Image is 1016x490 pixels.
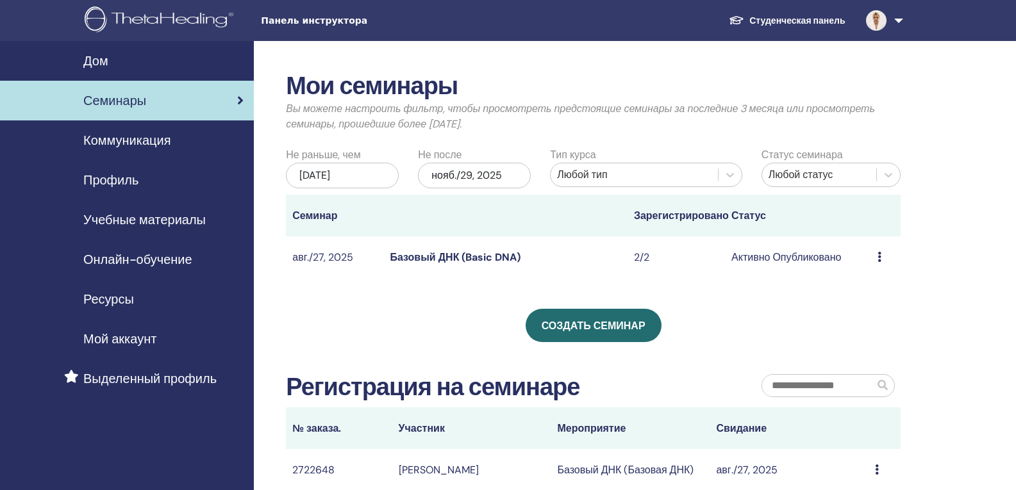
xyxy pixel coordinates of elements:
font: Базовый ДНК (Базовая ДНК) [557,463,694,477]
font: Создать семинар [542,319,645,332]
font: Тип курса [550,148,595,161]
font: Коммуникация [83,132,171,149]
font: Учебные материалы [83,211,206,228]
img: graduation-cap-white.svg [729,15,744,26]
font: Мои семинары [286,70,458,102]
td: авг./27, 2025 [286,236,383,278]
img: default.jpg [866,10,887,31]
font: Свидание [716,421,767,435]
font: Не после [418,148,462,161]
font: Статус семинара [762,148,843,161]
font: Онлайн-обучение [83,251,192,268]
font: [PERSON_NAME] [399,463,479,477]
img: logo.png [85,6,238,35]
font: Не раньше, чем [286,148,360,161]
font: Ресурсы [83,291,134,307]
font: 2722648 [292,463,335,477]
font: Дом [83,53,108,69]
font: Любой тип [557,168,607,181]
font: Зарегистрировано [634,209,729,222]
div: нояб./29, 2025 [418,163,531,188]
font: Выделенный профиль [83,370,217,387]
a: Базовый ДНК (Basic DNA) [390,250,520,264]
font: Мой аккаунт [83,331,156,347]
font: Панель инструктора [261,15,367,26]
font: Участник [399,421,445,435]
td: 2/2 [628,236,725,278]
font: № заказа. [292,421,341,435]
font: Семинар [292,209,337,222]
font: Вы можете настроить фильтр, чтобы просмотреть предстоящие семинары за последние 3 месяца или прос... [286,102,875,131]
td: Активно Опубликовано [725,236,871,278]
div: [DATE] [286,163,399,188]
a: Создать семинар [526,309,662,342]
font: Семинары [83,92,146,109]
font: Регистрация на семинаре [286,371,579,403]
font: Мероприятие [557,421,626,435]
font: авг./27, 2025 [716,463,777,477]
font: Студенческая панель [749,15,845,26]
a: Студенческая панель [719,8,855,33]
font: Любой статус [769,168,833,181]
font: Статус [731,209,766,222]
font: Профиль [83,172,138,188]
